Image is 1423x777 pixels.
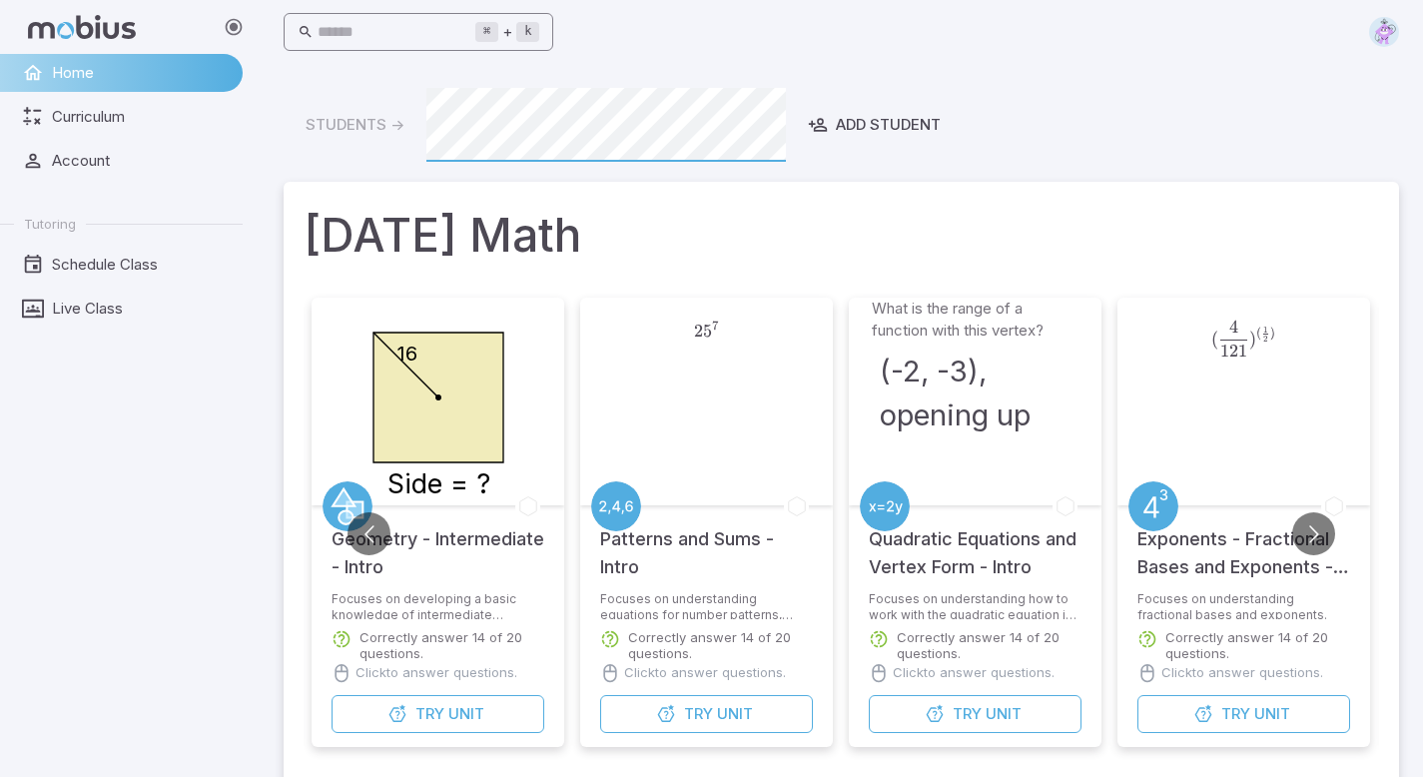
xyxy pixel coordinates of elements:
[869,695,1081,733] button: TryUnit
[624,663,786,683] p: Click to answer questions.
[332,505,544,581] h5: Geometry - Intermediate - Intro
[712,318,718,332] span: 7
[52,150,229,172] span: Account
[52,62,229,84] span: Home
[1268,327,1270,338] span: ​
[475,22,498,42] kbd: ⌘
[1211,329,1218,350] span: (
[24,215,76,233] span: Tutoring
[356,663,517,683] p: Click to answer questions.
[475,20,539,44] div: +
[808,114,941,136] div: Add Student
[348,512,390,555] button: Go to previous slide
[1220,341,1247,362] span: 121
[1263,325,1268,335] span: 1
[684,703,713,725] span: Try
[600,505,813,581] h5: Patterns and Sums - Intro
[1161,663,1323,683] p: Click to answer questions.
[893,663,1055,683] p: Click to answer questions.
[872,298,1079,342] p: What is the range of a function with this vertex?
[52,298,229,320] span: Live Class
[516,22,539,42] kbd: k
[600,591,813,619] p: Focuses on understanding equations for number patterns, sums of sequential integers, and finding ...
[52,254,229,276] span: Schedule Class
[860,481,910,531] a: Algebra
[1128,481,1178,531] a: Exponents
[1247,321,1249,345] span: ​
[386,467,489,499] text: Side = ?
[869,505,1081,581] h5: Quadratic Equations and Vertex Form - Intro
[1165,629,1350,661] p: Correctly answer 14 of 20 questions.
[332,695,544,733] button: TryUnit
[304,202,1379,270] h1: [DATE] Math
[332,591,544,619] p: Focuses on developing a basic knowledge of intermediate geometry.
[1249,329,1256,350] span: )
[448,703,484,725] span: Unit
[1221,703,1250,725] span: Try
[628,629,813,661] p: Correctly answer 14 of 20 questions.
[717,703,753,725] span: Unit
[1137,695,1350,733] button: TryUnit
[1137,591,1350,619] p: Focuses on understanding fractional bases and exponents.
[415,703,444,725] span: Try
[880,350,1071,437] h3: (-2, -3), opening up
[52,106,229,128] span: Curriculum
[694,321,703,342] span: 2
[396,342,416,366] text: 16
[953,703,982,725] span: Try
[1254,703,1290,725] span: Unit
[1263,334,1268,344] span: 2
[600,695,813,733] button: TryUnit
[1256,326,1261,340] span: (
[986,703,1022,725] span: Unit
[1292,512,1335,555] button: Go to next slide
[703,321,712,342] span: 5
[359,629,544,661] p: Correctly answer 14 of 20 questions.
[1270,326,1275,340] span: )
[897,629,1081,661] p: Correctly answer 14 of 20 questions.
[1369,17,1399,47] img: diamond.svg
[323,481,372,531] a: Geometry 2D
[869,591,1081,619] p: Focuses on understanding how to work with the quadratic equation in vertex form.
[591,481,641,531] a: Patterning
[1137,505,1350,581] h5: Exponents - Fractional Bases and Exponents - Practice
[1229,317,1238,338] span: 4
